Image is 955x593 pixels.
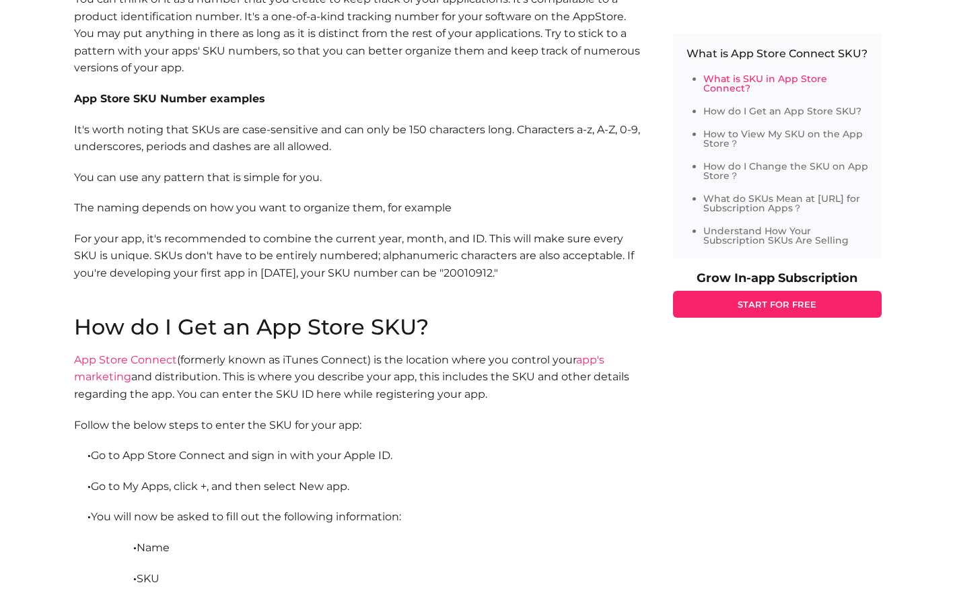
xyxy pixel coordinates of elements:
a: What is SKU in App Store Connect? [703,73,827,94]
p: (formerly known as iTunes Connect) is the location where you control your and distribution. This ... [74,351,646,403]
p: Go to My Apps, click +, and then select New app. [74,478,646,495]
a: How do I Get an App Store SKU? [703,105,861,117]
p: SKU [74,570,646,588]
a: App Store Connect [74,353,177,366]
a: How to View My SKU on the App Store？ [703,128,863,149]
a: What do SKUs Mean at [URL] for Subscription Apps？ [703,193,860,214]
p: Grow In-app Subscription [673,272,882,284]
p: Name [74,539,646,557]
a: Understand How Your Subscription SKUs Are Selling [703,225,849,246]
p: You will now be asked to fill out the following information: [74,508,646,526]
p: What is App Store Connect SKU? [686,47,868,61]
p: The naming depends on how you want to organize them, for example [74,199,646,217]
b: · [133,572,137,585]
b: App Store SKU Number examples [74,92,265,105]
b: · [87,480,91,493]
p: You can use any pattern that is simple for you. [74,169,646,186]
p: Go to App Store Connect and sign in with your Apple ID. [74,447,646,464]
p: Follow the below steps to enter the SKU for your app: [74,417,646,434]
b: · [87,449,91,462]
b: · [133,541,137,554]
p: It's worth noting that SKUs are case-sensitive and can only be 150 characters long. Characters a-... [74,121,646,155]
a: START FOR FREE [673,291,882,318]
a: How do I Change the SKU on App Store？ [703,160,868,182]
h2: How do I Get an App Store SKU? [74,316,646,338]
b: · [87,510,91,523]
p: For your app, it's recommended to combine the current year, month, and ID. This will make sure ev... [74,230,646,316]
